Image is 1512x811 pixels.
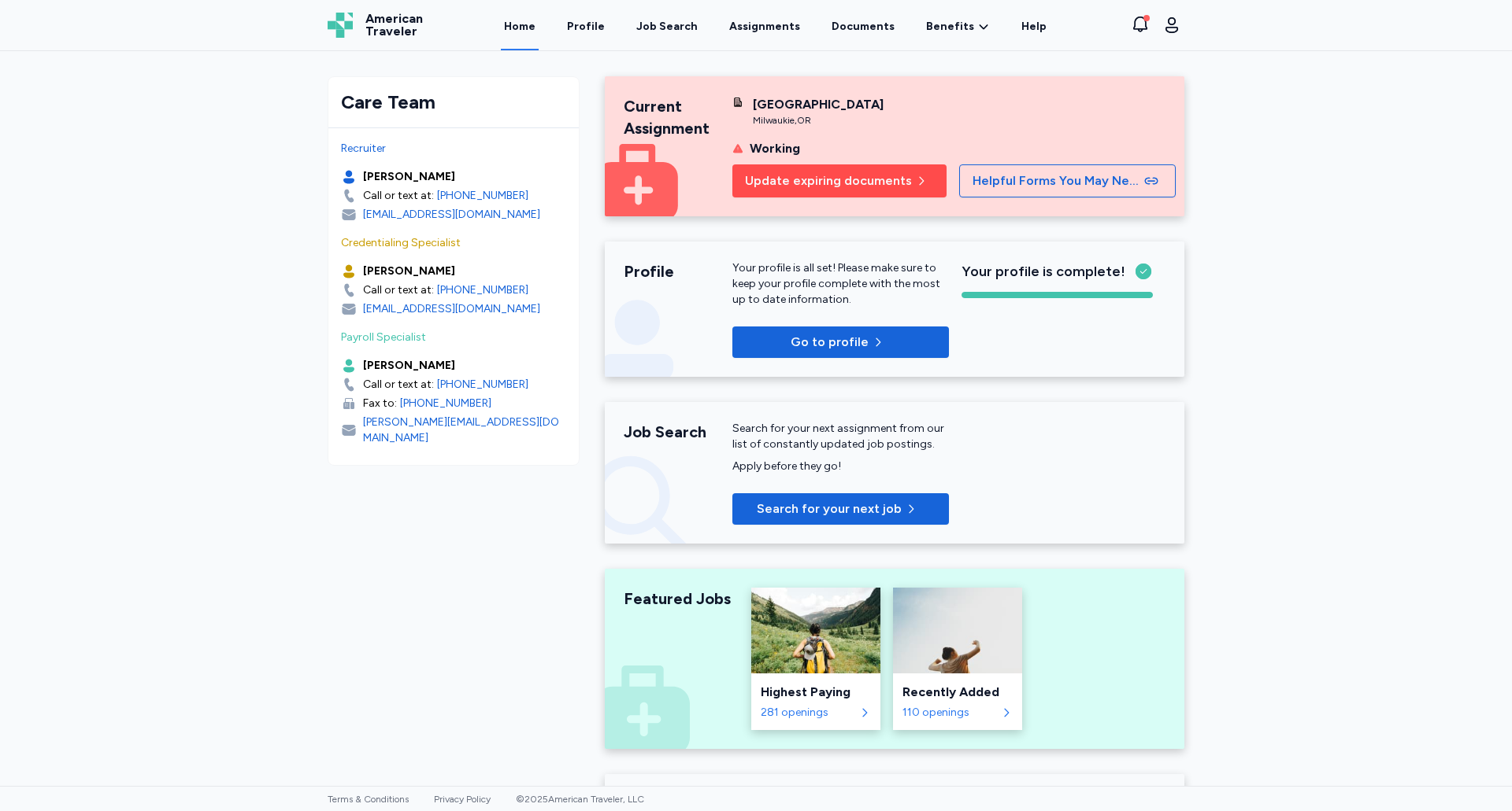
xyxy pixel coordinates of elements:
[400,396,491,411] a: [PHONE_NUMBER]
[363,396,397,411] div: Fax to:
[753,95,884,114] div: [GEOGRAPHIC_DATA]
[363,415,566,446] div: [PERSON_NAME][EMAIL_ADDRESS][DOMAIN_NAME]
[624,588,732,610] div: Featured Jobs
[363,377,434,393] div: Call or text at:
[341,330,566,345] div: Payroll Specialist
[926,19,990,35] a: Benefits
[363,188,434,204] div: Call or text at:
[902,683,1013,702] div: Recently Added
[732,260,949,308] div: Your profile is all set! Please make sure to keep your profile complete with the most up to date ...
[745,171,912,190] span: Update expiring documents
[636,19,698,35] div: Job Search
[732,459,949,474] div: Apply before they go!
[959,164,1176,197] button: Helpful Forms You May Need
[363,282,434,298] div: Call or text at:
[328,13,353,38] img: Logo
[624,95,732,139] div: Current Assignment
[751,588,880,730] a: Highest PayingHighest Paying281 openings
[501,2,539,50] a: Home
[434,794,491,805] a: Privacy Policy
[757,500,902,518] span: Search for your next job
[751,588,880,673] img: Highest Paying
[753,114,884,127] div: Milwaukie , OR
[962,260,1125,282] span: Your profile is complete!
[973,171,1141,190] span: Helpful Forms You May Need
[926,19,974,35] span: Benefits
[363,207,540,223] div: [EMAIL_ADDRESS][DOMAIN_NAME]
[365,13,423,38] span: American Traveler
[341,90,566,115] div: Care Team
[516,794,644,805] span: © 2025 American Traveler, LLC
[893,588,1022,673] img: Recently Added
[902,705,997,721] div: 110 openings
[437,188,528,204] a: [PHONE_NUMBER]
[363,169,455,185] div: [PERSON_NAME]
[732,421,949,452] div: Search for your next assignment from our list of constantly updated job postings.
[624,421,732,443] div: Job Search
[750,139,800,158] div: Working
[437,377,528,393] a: [PHONE_NUMBER]
[363,358,455,374] div: [PERSON_NAME]
[893,588,1022,730] a: Recently AddedRecently Added110 openings
[363,264,455,279] div: [PERSON_NAME]
[761,683,871,702] div: Highest Paying
[732,326,949,358] button: Go to profile
[791,333,869,352] span: Go to profile
[341,235,566,251] div: Credentialing Specialist
[732,493,949,525] button: Search for your next job
[437,282,528,298] a: [PHONE_NUMBER]
[624,260,732,282] div: Profile
[341,141,566,157] div: Recruiter
[761,705,855,721] div: 281 openings
[732,164,947,197] button: Update expiring documents
[328,794,409,805] a: Terms & Conditions
[363,301,540,317] div: [EMAIL_ADDRESS][DOMAIN_NAME]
